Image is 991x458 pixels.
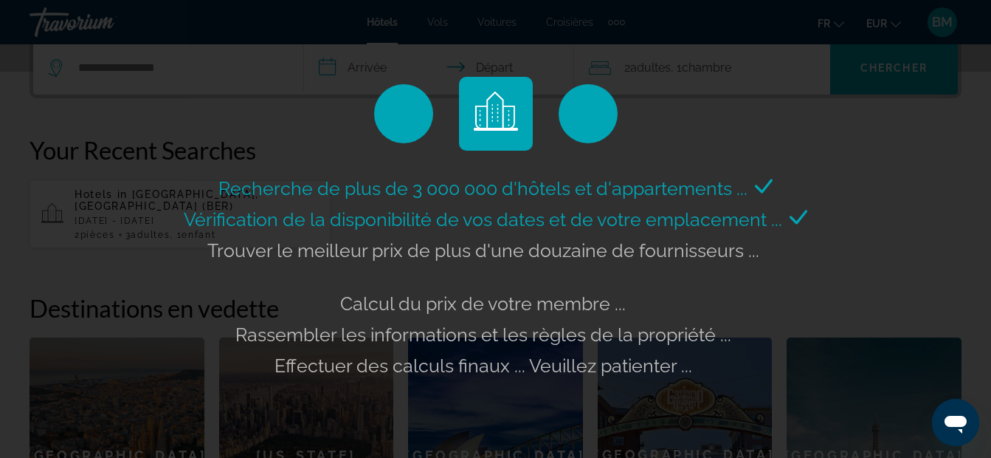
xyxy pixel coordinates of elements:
span: Calcul du prix de votre membre ... [340,293,626,315]
span: Vérification de la disponibilité de vos dates et de votre emplacement ... [184,208,782,230]
span: Rassembler les informations et les règles de la propriété ... [235,324,731,346]
iframe: Bouton de lancement de la fenêtre de messagerie [932,399,979,446]
span: Trouver le meilleur prix de plus d'une douzaine de fournisseurs ... [207,239,759,262]
span: Recherche de plus de 3 000 000 d'hôtels et d'appartements ... [218,177,747,199]
span: Effectuer des calculs finaux ... Veuillez patienter ... [274,355,692,377]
